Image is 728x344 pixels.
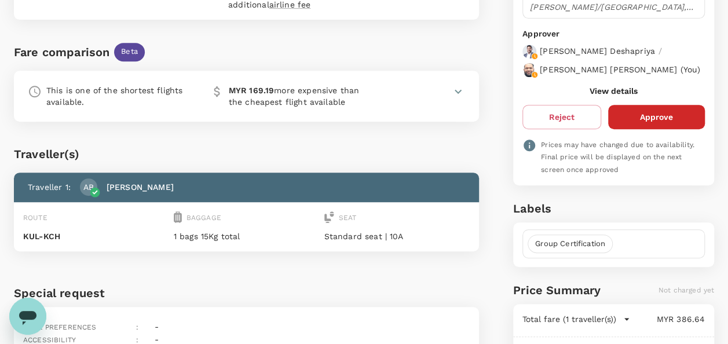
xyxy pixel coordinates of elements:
[541,141,694,174] span: Prices may have changed due to availability. Final price will be displayed on the next screen onc...
[23,214,47,222] span: Route
[23,336,76,344] span: Accessibility
[324,211,334,223] img: seat-icon
[136,336,138,344] span: :
[136,323,138,331] span: :
[9,298,46,335] iframe: Button to launch messaging window
[540,64,700,75] p: [PERSON_NAME] [PERSON_NAME] ( You )
[590,86,638,96] button: View details
[23,230,169,242] p: KUL - KCH
[14,284,479,302] h6: Special request
[114,46,145,57] span: Beta
[150,316,159,334] div: -
[522,45,536,58] img: avatar-67a5bcb800f47.png
[46,85,192,108] p: This is one of the shortest flights available.
[174,230,320,242] p: 1 bags 15Kg total
[14,145,479,163] div: Traveller(s)
[174,211,182,223] img: baggage-icon
[83,181,94,193] p: AB
[229,86,275,95] b: MYR 169.19
[107,181,174,193] p: [PERSON_NAME]
[630,313,705,325] p: MYR 386.64
[522,63,536,77] img: avatar-67b4218f54620.jpeg
[522,105,601,129] button: Reject
[14,43,109,61] div: Fare comparison
[522,28,705,40] p: Approver
[324,230,470,242] p: Standard seat | 10A
[339,214,357,222] span: Seat
[528,239,612,250] span: Group Certification
[659,45,662,57] p: /
[513,199,714,218] h6: Labels
[522,313,630,325] button: Total fare (1 traveller(s))
[522,313,616,325] p: Total fare (1 traveller(s))
[659,286,714,294] span: Not charged yet
[540,45,655,57] p: [PERSON_NAME] Deshapriya
[186,214,221,222] span: Baggage
[23,323,96,331] span: Meal preferences
[608,105,705,129] button: Approve
[229,85,374,108] p: more expensive than the cheapest flight available
[513,281,601,299] h6: Price Summary
[28,181,71,193] p: Traveller 1 :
